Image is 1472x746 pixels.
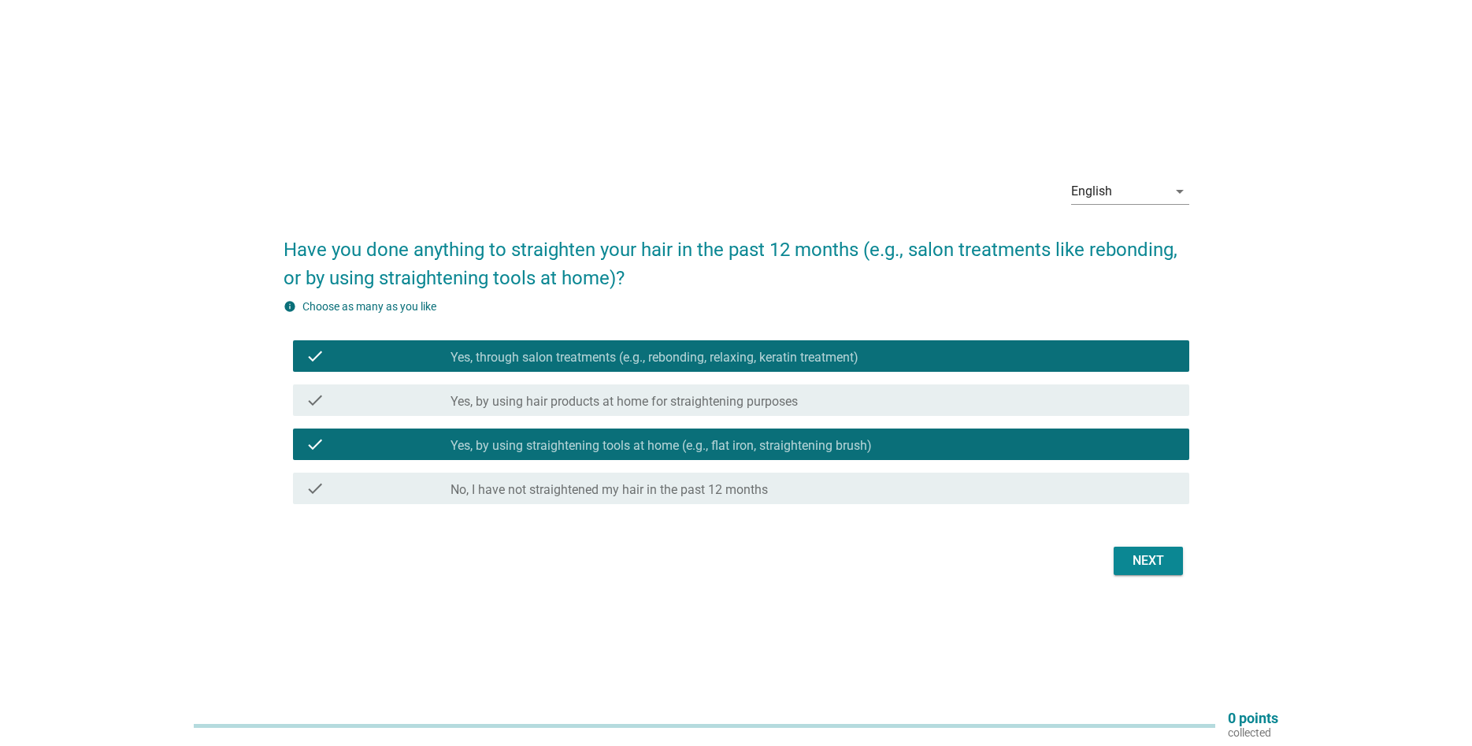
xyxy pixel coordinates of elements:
i: check [306,391,324,410]
label: Yes, by using hair products at home for straightening purposes [450,394,798,410]
i: check [306,479,324,498]
i: info [284,300,296,313]
div: Next [1126,551,1170,570]
p: 0 points [1228,711,1278,726]
label: Choose as many as you like [302,300,436,313]
i: check [306,435,324,454]
i: check [306,347,324,366]
label: Yes, by using straightening tools at home (e.g., flat iron, straightening brush) [450,438,872,454]
label: Yes, through salon treatments (e.g., rebonding, relaxing, keratin treatment) [450,350,858,366]
div: English [1071,184,1112,199]
i: arrow_drop_down [1170,182,1189,201]
p: collected [1228,726,1278,740]
h2: Have you done anything to straighten your hair in the past 12 months (e.g., salon treatments like... [284,220,1189,292]
button: Next [1114,547,1183,575]
label: No, I have not straightened my hair in the past 12 months [450,482,768,498]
